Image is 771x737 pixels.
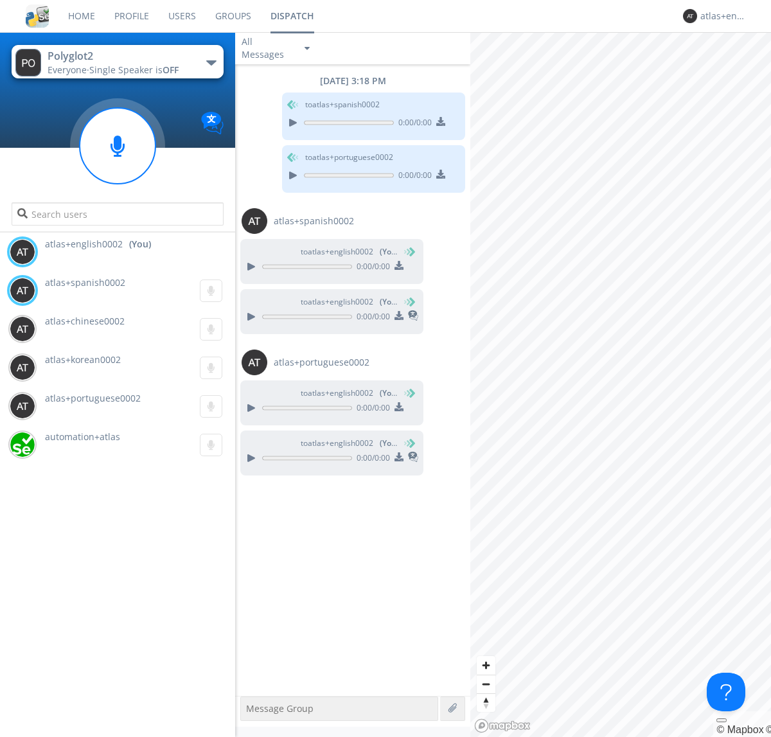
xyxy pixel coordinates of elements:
[15,49,41,76] img: 373638.png
[242,350,267,375] img: 373638.png
[45,392,141,404] span: atlas+portuguese0002
[163,64,179,76] span: OFF
[436,170,445,179] img: download media button
[394,170,432,184] span: 0:00 / 0:00
[700,10,749,22] div: atlas+english0002
[12,45,223,78] button: Polyglot2Everyone·Single Speaker isOFF
[305,99,380,111] span: to atlas+spanish0002
[683,9,697,23] img: 373638.png
[274,215,354,227] span: atlas+spanish0002
[45,315,125,327] span: atlas+chinese0002
[408,308,418,325] span: This is a translated message
[26,4,49,28] img: cddb5a64eb264b2086981ab96f4c1ba7
[474,718,531,733] a: Mapbox logo
[305,47,310,50] img: caret-down-sm.svg
[477,675,495,693] button: Zoom out
[45,431,120,443] span: automation+atlas
[394,117,432,131] span: 0:00 / 0:00
[235,75,470,87] div: [DATE] 3:18 PM
[394,452,403,461] img: download media button
[380,246,399,257] span: (You)
[45,238,123,251] span: atlas+english0002
[352,311,390,325] span: 0:00 / 0:00
[10,393,35,419] img: 373638.png
[408,452,418,462] img: translated-message
[10,278,35,303] img: 373638.png
[12,202,223,226] input: Search users
[10,432,35,457] img: d2d01cd9b4174d08988066c6d424eccd
[394,402,403,411] img: download media button
[274,356,369,369] span: atlas+portuguese0002
[380,438,399,448] span: (You)
[129,238,151,251] div: (You)
[716,724,763,735] a: Mapbox
[352,261,390,275] span: 0:00 / 0:00
[707,673,745,711] iframe: Toggle Customer Support
[394,261,403,270] img: download media button
[10,355,35,380] img: 373638.png
[352,402,390,416] span: 0:00 / 0:00
[301,246,397,258] span: to atlas+english0002
[408,450,418,466] span: This is a translated message
[301,296,397,308] span: to atlas+english0002
[305,152,393,163] span: to atlas+portuguese0002
[201,112,224,134] img: Translation enabled
[89,64,179,76] span: Single Speaker is
[301,438,397,449] span: to atlas+english0002
[380,296,399,307] span: (You)
[477,693,495,712] button: Reset bearing to north
[716,718,727,722] button: Toggle attribution
[10,316,35,342] img: 373638.png
[477,694,495,712] span: Reset bearing to north
[436,117,445,126] img: download media button
[352,452,390,466] span: 0:00 / 0:00
[477,656,495,675] button: Zoom in
[301,387,397,399] span: to atlas+english0002
[394,311,403,320] img: download media button
[380,387,399,398] span: (You)
[242,35,293,61] div: All Messages
[45,276,125,289] span: atlas+spanish0002
[408,310,418,321] img: translated-message
[242,208,267,234] img: 373638.png
[45,353,121,366] span: atlas+korean0002
[10,239,35,265] img: 373638.png
[48,64,192,76] div: Everyone ·
[48,49,192,64] div: Polyglot2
